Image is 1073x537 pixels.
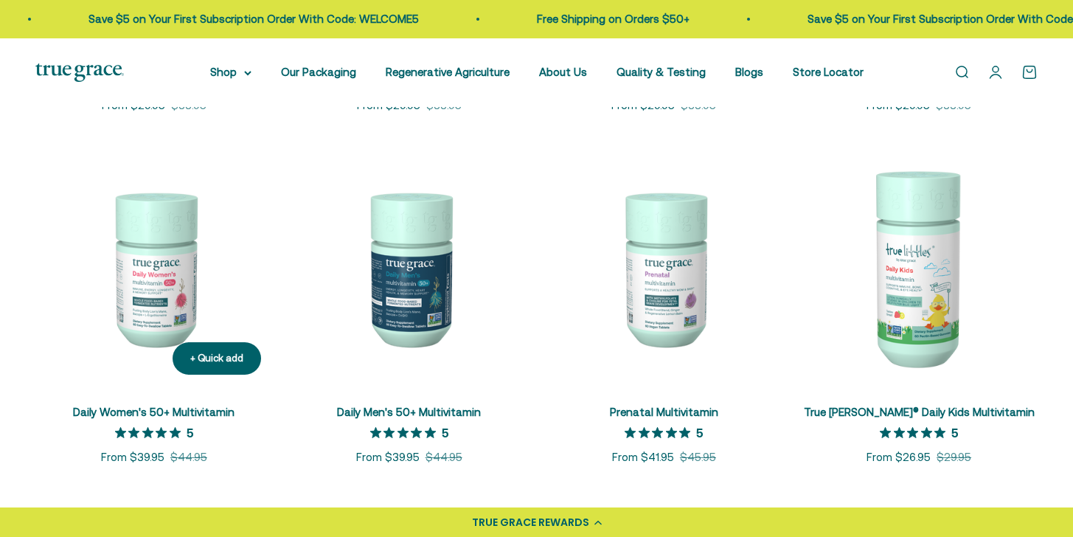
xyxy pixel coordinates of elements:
img: Daily Multivitamin for Energy, Longevity, Heart Health, & Memory Support* L-ergothioneine to supp... [35,150,273,387]
p: 5 [696,425,703,440]
sale-price: From $39.95 [356,448,420,466]
span: 5 out 5 stars rating in total 4 reviews [880,423,951,443]
summary: Shop [210,63,251,81]
sale-price: From $39.95 [101,448,164,466]
compare-at-price: $44.95 [170,448,207,466]
a: Quality & Testing [617,66,706,78]
button: + Quick add [173,342,261,375]
p: 5 [442,425,448,440]
a: True [PERSON_NAME]® Daily Kids Multivitamin [804,406,1035,418]
a: Daily Men's 50+ Multivitamin [337,406,481,418]
compare-at-price: $45.95 [680,448,716,466]
a: About Us [539,66,587,78]
span: 5 out 5 stars rating in total 3 reviews [625,423,696,443]
span: 5 out 5 stars rating in total 1 reviews [370,423,442,443]
a: Blogs [735,66,763,78]
a: Free Shipping on Orders $50+ [535,13,688,25]
img: Daily Men's 50+ Multivitamin [291,150,528,387]
a: Store Locator [793,66,864,78]
p: 5 [951,425,958,440]
a: Prenatal Multivitamin [610,406,718,418]
sale-price: From $26.95 [867,448,931,466]
sale-price: From $41.95 [612,448,674,466]
img: True Littles® Daily Kids Multivitamin [800,150,1038,387]
p: 5 [187,425,193,440]
a: Our Packaging [281,66,356,78]
compare-at-price: $29.95 [937,448,971,466]
a: Regenerative Agriculture [386,66,510,78]
p: Save $5 on Your First Subscription Order With Code: WELCOME5 [87,10,417,28]
div: TRUE GRACE REWARDS [472,515,589,530]
compare-at-price: $44.95 [426,448,462,466]
img: Daily Multivitamin to Support a Healthy Mom & Baby* For women during pre-conception, pregnancy, a... [546,150,783,387]
div: + Quick add [190,351,243,367]
span: 5 out 5 stars rating in total 8 reviews [115,423,187,443]
a: Daily Women's 50+ Multivitamin [73,406,235,418]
